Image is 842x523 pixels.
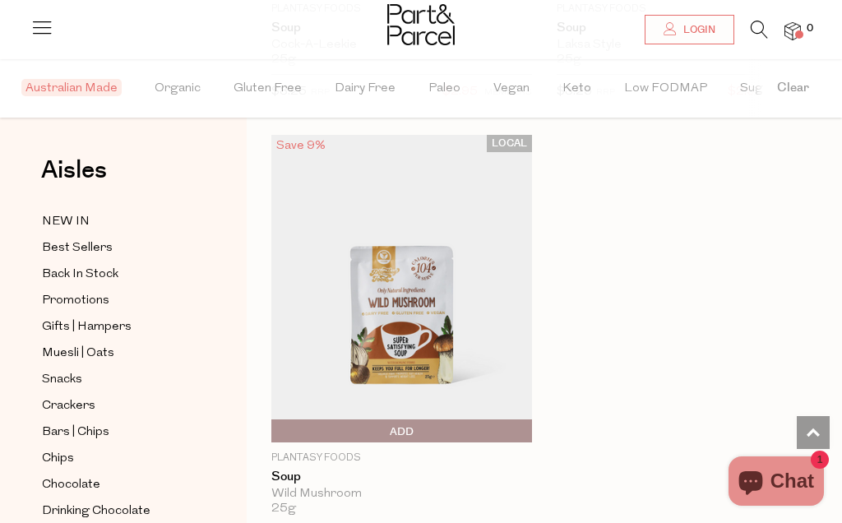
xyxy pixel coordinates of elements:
span: Low FODMAP [624,60,707,118]
span: Crackers [42,396,95,416]
a: Crackers [42,396,192,416]
span: Bars | Chips [42,423,109,442]
img: Soup [271,135,532,442]
span: Promotions [42,291,109,311]
span: Chocolate [42,475,100,495]
span: NEW IN [42,212,90,232]
a: Gifts | Hampers [42,317,192,337]
a: Promotions [42,290,192,311]
div: Save 9% [271,135,331,157]
span: Vegan [493,60,530,118]
span: Chips [42,449,74,469]
a: Best Sellers [42,238,192,258]
span: Keto [562,60,591,118]
span: Aisles [41,152,107,188]
a: Snacks [42,369,192,390]
button: Clear filter by Filter [744,59,842,118]
span: Best Sellers [42,238,113,258]
div: Wild Mushroom [271,487,532,502]
a: Login [645,15,734,44]
p: Plantasy Foods [271,451,532,465]
a: Drinking Chocolate [42,501,192,521]
span: LOCAL [487,135,532,152]
span: Drinking Chocolate [42,502,150,521]
span: Sugar Free [740,60,806,118]
span: Back In Stock [42,265,118,285]
inbox-online-store-chat: Shopify online store chat [724,456,829,510]
a: Back In Stock [42,264,192,285]
a: Soup [271,470,532,484]
a: Aisles [41,158,107,199]
a: 0 [784,22,801,39]
span: Gifts | Hampers [42,317,132,337]
img: Part&Parcel [387,4,455,45]
span: Muesli | Oats [42,344,114,363]
span: Snacks [42,370,82,390]
a: Muesli | Oats [42,343,192,363]
span: 0 [803,21,817,36]
span: Organic [155,60,201,118]
span: Login [679,23,715,37]
span: Australian Made [21,79,122,96]
span: 25g [271,502,296,516]
a: NEW IN [42,211,192,232]
a: Chocolate [42,474,192,495]
a: Bars | Chips [42,422,192,442]
span: Dairy Free [335,60,396,118]
button: Add To Parcel [271,419,532,442]
span: Gluten Free [234,60,302,118]
span: Paleo [428,60,460,118]
a: Chips [42,448,192,469]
